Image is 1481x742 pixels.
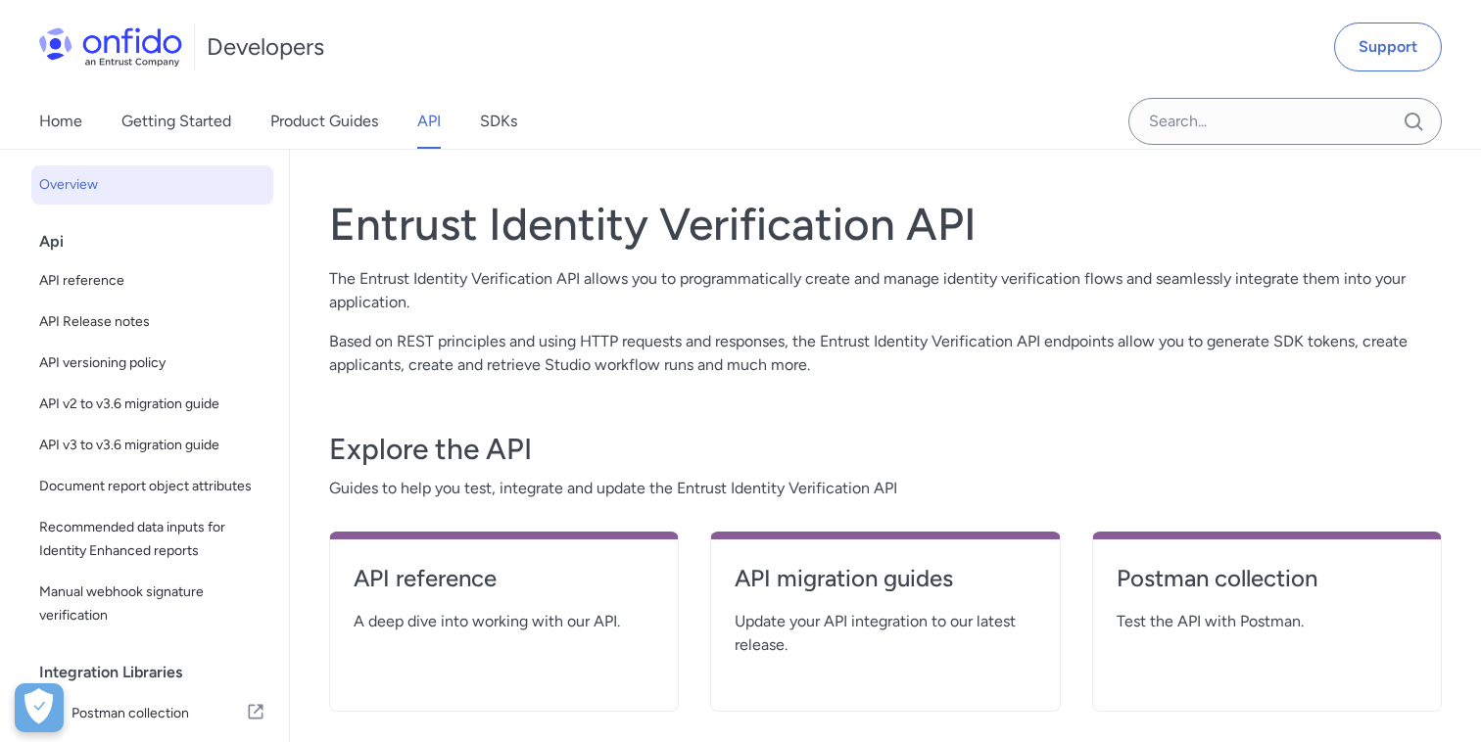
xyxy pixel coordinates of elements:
span: API v2 to v3.6 migration guide [39,393,265,416]
span: Document report object attributes [39,475,265,498]
a: Product Guides [270,94,378,149]
span: Postman collection [72,700,246,727]
img: Onfido Logo [39,27,182,67]
button: Open Preferences [15,683,64,732]
a: API versioning policy [31,344,273,383]
a: Manual webhook signature verification [31,573,273,635]
input: Onfido search input field [1128,98,1442,145]
a: Overview [31,165,273,205]
span: Overview [39,173,265,197]
a: API reference [354,563,654,610]
span: Manual webhook signature verification [39,580,265,627]
span: API versioning policy [39,351,265,375]
a: API reference [31,261,273,301]
div: Api [39,222,281,261]
a: Postman collection [1117,563,1417,610]
p: The Entrust Identity Verification API allows you to programmatically create and manage identity v... [329,267,1442,314]
span: Recommended data inputs for Identity Enhanced reports [39,516,265,563]
h1: Entrust Identity Verification API [329,197,1442,252]
a: API v3 to v3.6 migration guide [31,426,273,465]
a: Home [39,94,82,149]
h4: Postman collection [1117,563,1417,594]
span: API Release notes [39,310,265,334]
a: Recommended data inputs for Identity Enhanced reports [31,508,273,571]
a: SDKs [480,94,517,149]
a: API Release notes [31,302,273,342]
div: Cookie Preferences [15,683,64,732]
a: Document report object attributes [31,467,273,506]
span: Guides to help you test, integrate and update the Entrust Identity Verification API [329,477,1442,500]
span: API v3 to v3.6 migration guide [39,434,265,457]
a: API [417,94,441,149]
a: IconPostman collectionPostman collection [31,692,273,735]
span: API reference [39,269,265,293]
a: API migration guides [735,563,1035,610]
h4: API reference [354,563,654,594]
span: A deep dive into working with our API. [354,610,654,633]
h1: Developers [207,31,324,63]
a: API v2 to v3.6 migration guide [31,385,273,424]
span: Test the API with Postman. [1117,610,1417,633]
div: Integration Libraries [39,653,281,692]
a: Getting Started [121,94,231,149]
h4: API migration guides [735,563,1035,594]
h3: Explore the API [329,430,1442,469]
a: Support [1334,23,1442,71]
p: Based on REST principles and using HTTP requests and responses, the Entrust Identity Verification... [329,330,1442,377]
span: Update your API integration to our latest release. [735,610,1035,657]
